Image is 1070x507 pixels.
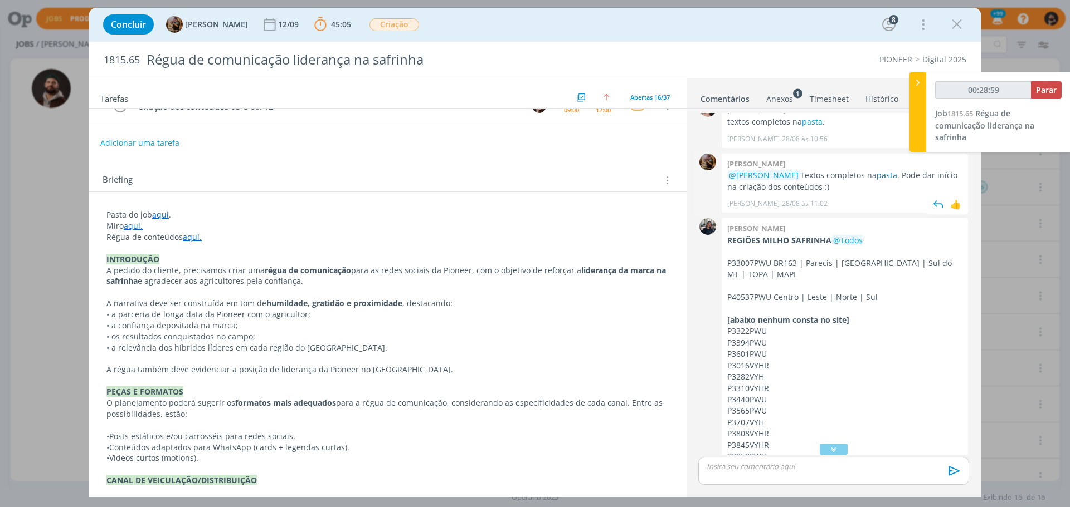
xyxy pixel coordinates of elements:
[106,486,144,496] span: Instagram
[106,397,669,420] p: O planejamento poderá sugerir os para a régua de comunicação, considerando as especificidades de ...
[235,397,336,408] strong: formatos mais adequados
[106,431,669,442] p: Posts estáticos e/ou carrosséis para redes sociais.
[106,220,669,232] p: Miro
[106,265,668,287] strong: liderança da marca na safrinha
[727,258,962,280] p: P33007PWU BR163 | Parecis | [GEOGRAPHIC_DATA] | Sul do MT | TOPA | MAPI
[185,21,248,28] span: [PERSON_NAME]
[266,298,402,308] strong: humildade, gratidão e proximidade
[106,452,109,463] span: •
[865,88,899,105] a: Histórico
[111,20,146,29] span: Concluir
[106,209,669,220] p: Pasta do job .
[106,442,669,453] p: Conteúdos adaptados para WhatsApp (cards + legendas curtas).
[166,16,248,33] button: A[PERSON_NAME]
[106,265,669,287] p: A pedido do cliente, precisamos criar uma para as redes sociais da Pioneer, com o objetivo de ref...
[106,254,159,264] strong: INTRODUÇÃO
[935,108,1034,142] span: Régua de comunicação liderança na safrinha
[106,309,669,320] p: • a parceria de longa data da Pioneer com o agricultor;
[727,394,962,405] p: P3440PWU
[727,223,785,233] b: [PERSON_NAME]
[727,360,962,371] p: P3016VYHR
[106,431,109,441] span: •
[331,19,351,29] span: 45:05
[265,265,351,275] strong: régua de comunicação
[106,320,669,331] p: • a confiança depositada na marca;
[106,232,669,243] p: Régua de conteúdos
[935,108,1034,142] a: Job1815.65Régua de comunicação liderança na safrinha
[106,475,257,485] strong: CANAL DE VEICULAÇÃO/DISTRIBUIÇÃO
[106,298,669,309] p: A narrativa deve ser construída em tom de , destacando:
[166,16,183,33] img: A
[880,16,898,33] button: 8
[124,220,143,231] a: aqui.
[596,107,611,113] div: 12:00
[1031,81,1062,99] button: Parar
[106,442,109,452] span: •
[106,331,669,342] p: • os resultados conquistados no campo;
[564,107,579,113] div: 09:00
[727,326,962,337] p: P3322PWU
[877,170,897,180] a: pasta
[727,428,962,439] p: P3808VYHR
[727,371,962,382] p: P3282VYH
[727,417,962,428] p: P3707VYH
[700,88,750,105] a: Comentários
[369,18,419,31] span: Criação
[727,314,849,325] strong: [abaixo nenhum consta no site]
[369,18,420,32] button: Criação
[922,54,966,65] a: Digital 2025
[729,170,799,180] span: @[PERSON_NAME]
[183,232,202,242] a: aqui.
[103,14,154,35] button: Concluir
[278,21,301,28] div: 12/09
[782,199,828,209] span: 28/08 às 11:02
[930,196,947,213] img: answer.svg
[727,337,962,348] p: P3394PWU
[699,154,716,170] img: A
[152,209,169,220] a: aqui
[603,94,610,101] img: arrow-up.svg
[782,134,828,144] span: 28/08 às 10:56
[879,54,912,65] a: PIONEER
[947,109,973,119] span: 1815.65
[727,116,962,127] p: textos completos na .
[727,292,962,303] p: P40537PWU Centro | Leste | Norte | Sul
[100,133,180,153] button: Adicionar uma tarefa
[727,159,785,169] b: [PERSON_NAME]
[630,93,670,101] span: Abertas 16/37
[727,235,831,245] strong: REGIÕES MILHO SAFRINHA
[889,15,898,24] div: 8
[89,8,981,497] div: dialog
[100,91,128,104] span: Tarefas
[727,440,962,451] p: P3845VYHR
[727,170,962,193] p: Textos completos na . Pode dar início na criação dos conteúdos :)
[766,93,793,105] div: Anexos
[103,173,133,188] span: Briefing
[727,405,962,416] p: P3565PWU
[809,88,849,105] a: Timesheet
[727,348,962,360] p: P3601PWU
[802,116,823,127] a: pasta
[1036,85,1057,95] span: Parar
[833,235,863,245] span: @Todos
[727,451,962,462] p: P3858PWU
[106,386,183,397] strong: PEÇAS E FORMATOS
[727,134,780,144] p: [PERSON_NAME]
[727,199,780,209] p: [PERSON_NAME]
[699,218,716,235] img: M
[106,364,669,375] p: A régua também deve evidenciar a posição de liderança da Pioneer no [GEOGRAPHIC_DATA].
[106,452,669,464] p: Vídeos curtos (motions).
[106,342,669,353] p: • a relevância dos híbridos líderes em cada região do [GEOGRAPHIC_DATA].
[142,46,602,73] div: Régua de comunicação liderança na safrinha
[727,383,962,394] p: P3310VYHR
[586,102,589,110] span: --
[950,198,961,211] div: 👍
[793,88,802,98] sup: 1
[312,16,354,33] button: 45:05
[104,54,140,66] span: 1815.65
